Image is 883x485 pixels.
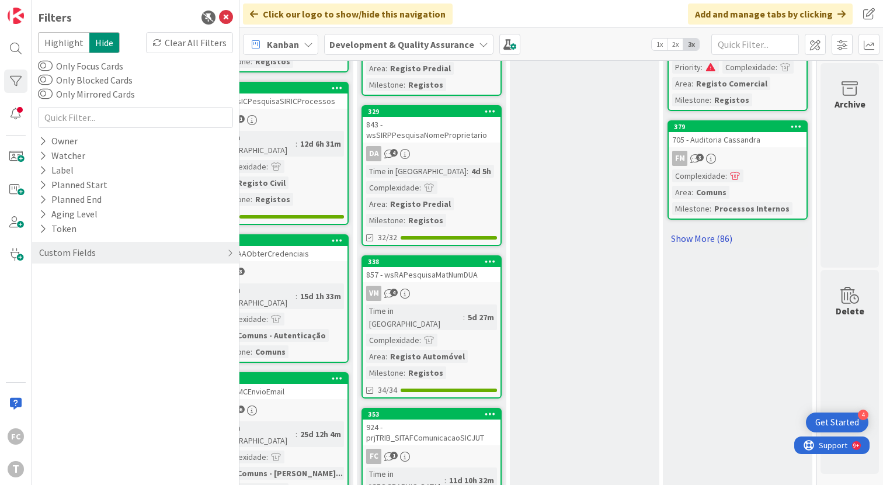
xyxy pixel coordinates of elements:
span: Support [25,2,53,16]
div: 9+ [59,5,65,14]
span: 34/34 [378,384,397,396]
div: Area [366,198,385,210]
div: 329 [363,106,500,117]
div: Registo Automóvel [387,350,468,363]
a: 379705 - Auditoria CassandraFMComplexidade:Area:ComunsMilestone:Processos Internos [668,120,808,220]
div: 15d 1h 33m [297,290,344,303]
div: FC [363,449,500,464]
div: Planned End [38,192,103,207]
span: 3x [683,39,699,50]
div: Comuns [693,186,729,199]
div: 705 - Auditoria Cassandra [669,132,806,147]
div: Click our logo to show/hide this navigation [243,4,453,25]
div: 105 [215,237,347,245]
div: Area [366,350,385,363]
a: Priority:Complexidade:Area:Registo ComercialMilestone:Registos [668,12,808,111]
span: 4 [390,289,398,296]
a: 338857 - wsRAPesquisaMatNumDUAVMTime in [GEOGRAPHIC_DATA]:5d 27mComplexidade:Area:Registo Automóv... [361,255,502,399]
div: 379 [674,123,806,131]
span: : [710,93,711,106]
a: 329843 - wsSIRPPesquisaNomeProprietarioDATime in [GEOGRAPHIC_DATA]:4d 5hComplexidade:Area:Registo... [361,105,502,246]
div: 305 [215,84,347,92]
button: Only Blocked Cards [38,74,53,86]
span: : [266,451,268,463]
div: 379705 - Auditoria Cassandra [669,122,806,147]
label: Only Mirrored Cards [38,87,135,101]
span: : [385,198,387,210]
div: Registos [405,78,446,91]
div: 70 - wsMCEnvioEmail [210,384,347,399]
div: Aging Level [38,207,99,221]
div: Time in [GEOGRAPHIC_DATA] [213,131,296,157]
div: Complexidade [213,313,266,325]
div: 924 - prjTRIB_SITAFComunicacaoSICJUT [363,420,500,445]
a: 10567 - wsAAObterCredenciaisTime in [GEOGRAPHIC_DATA]:15d 1h 33mComplexidade:Comuns - Autenticaçã... [208,234,349,363]
div: Add and manage tabs by clicking [688,4,853,25]
div: 305 [210,83,347,93]
div: 379 [669,122,806,132]
span: 1 [237,115,245,123]
span: : [296,290,297,303]
div: Complexidade [213,160,266,173]
span: : [385,62,387,75]
div: 338857 - wsRAPesquisaMatNumDUA [363,257,500,282]
div: 25670 - wsMCEnvioEmail [210,373,347,399]
span: : [691,186,693,199]
div: FC [8,428,24,445]
div: Processos Internos [711,202,792,215]
div: Time in [GEOGRAPHIC_DATA] [213,421,296,447]
span: : [710,202,711,215]
div: Area [672,186,691,199]
span: : [296,428,297,441]
label: Only Blocked Cards [38,73,133,87]
div: Milestone [672,202,710,215]
div: Archive [835,97,865,111]
span: : [419,334,421,347]
span: 3 [237,268,245,275]
span: : [691,77,693,90]
span: 1 [390,452,398,459]
div: Comuns - Autenticação [234,329,329,342]
div: Custom Fields [38,245,97,260]
div: Priority [672,61,701,74]
div: Registo Predial [387,198,454,210]
span: : [385,350,387,363]
div: 10567 - wsAAObterCredenciais [210,235,347,261]
input: Quick Filter... [711,34,799,55]
span: Highlight [38,32,89,53]
span: 3 [696,154,704,161]
div: 305101 - wsICPesquisaSIRICProcessos [210,83,347,109]
div: DA [363,146,500,161]
span: : [266,313,268,325]
span: : [463,311,465,324]
div: Delete [836,304,864,318]
div: 353924 - prjTRIB_SITAFComunicacaoSICJUT [363,409,500,445]
div: Time in [GEOGRAPHIC_DATA] [213,283,296,309]
div: Open Get Started checklist, remaining modules: 4 [806,413,868,432]
div: 5d 27m [465,311,497,324]
div: Time in [GEOGRAPHIC_DATA] [366,165,467,178]
button: Only Focus Cards [38,60,53,72]
div: Label [38,163,75,178]
div: Planned Start [38,178,109,192]
div: DA [366,146,381,161]
span: 1x [652,39,668,50]
button: Only Mirrored Cards [38,88,53,100]
span: 4 [390,149,398,157]
b: Development & Quality Assurance [329,39,474,50]
div: Registos [252,55,293,68]
label: Only Focus Cards [38,59,123,73]
a: Show More (86) [668,229,808,248]
div: Registos [405,366,446,379]
span: : [419,181,421,194]
div: Complexidade [672,169,725,182]
div: Complexidade [366,334,419,347]
div: Token [38,221,78,236]
div: 256 [215,375,347,383]
div: Registos [711,93,752,106]
span: : [296,137,297,150]
div: 329 [368,108,500,116]
div: Get Started [815,417,859,428]
div: 857 - wsRAPesquisaMatNumDUA [363,267,500,282]
div: Milestone [366,78,404,91]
